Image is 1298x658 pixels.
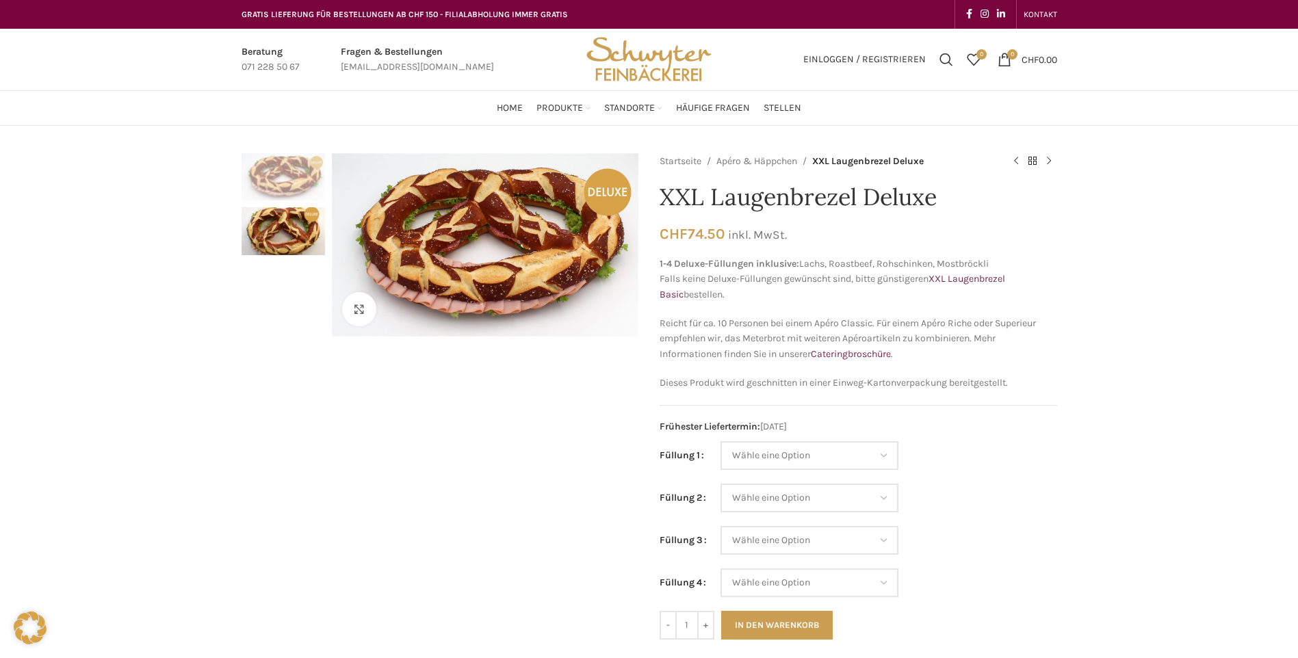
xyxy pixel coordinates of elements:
h1: XXL Laugenbrezel Deluxe [660,183,1057,211]
span: CHF [1022,53,1039,65]
div: Meine Wunschliste [960,46,987,73]
span: GRATIS LIEFERUNG FÜR BESTELLUNGEN AB CHF 150 - FILIALABHOLUNG IMMER GRATIS [242,10,568,19]
a: Home [497,94,523,122]
p: Lachs, Roastbeef, Rohschinken, Mostbröckli Falls keine Deluxe-Füllungen gewünscht sind, bitte gün... [660,256,1057,302]
img: Bäckerei Schwyter [582,29,716,90]
a: 0 [960,46,987,73]
input: + [697,611,714,640]
span: Einloggen / Registrieren [803,55,926,64]
button: In den Warenkorb [721,611,833,640]
a: Infobox link [341,44,494,75]
img: XXL Laugenbrezel Deluxe – Bild 2 [242,207,325,254]
span: 0 [976,49,987,60]
small: inkl. MwSt. [728,228,787,241]
a: Next product [1041,153,1057,170]
span: Standorte [604,102,655,115]
div: Main navigation [235,94,1064,122]
a: KONTAKT [1024,1,1057,28]
nav: Breadcrumb [660,153,994,170]
a: Previous product [1008,153,1024,170]
a: Linkedin social link [993,5,1009,24]
a: Häufige Fragen [676,94,750,122]
div: Secondary navigation [1017,1,1064,28]
a: Instagram social link [976,5,993,24]
span: XXL Laugenbrezel Deluxe [812,154,924,169]
img: XXL Laugenbrezel Deluxe [242,153,325,200]
label: Füllung 3 [660,533,707,548]
span: Home [497,102,523,115]
label: Füllung 2 [660,490,706,505]
label: Füllung 4 [660,575,706,590]
a: Suchen [933,46,960,73]
span: Frühester Liefertermin: [660,421,760,432]
span: Produkte [536,102,583,115]
a: Infobox link [242,44,300,75]
label: Füllung 1 [660,448,704,463]
a: Facebook social link [962,5,976,24]
span: Stellen [764,102,801,115]
a: Apéro & Häppchen [716,154,797,169]
a: Produkte [536,94,590,122]
p: Reicht für ca. 10 Personen bei einem Apéro Classic. Für einem Apéro Riche oder Superieur empfehle... [660,316,1057,362]
span: [DATE] [660,419,1057,434]
input: - [660,611,677,640]
strong: 1-4 Deluxe-Füllungen inklusive: [660,258,799,269]
span: Häufige Fragen [676,102,750,115]
a: Startseite [660,154,701,169]
a: Stellen [764,94,801,122]
a: Cateringbroschüre [811,348,891,360]
a: Standorte [604,94,662,122]
a: Einloggen / Registrieren [796,46,933,73]
span: 0 [1007,49,1017,60]
p: Dieses Produkt wird geschnitten in einer Einweg-Kartonverpackung bereitgestellt. [660,376,1057,391]
bdi: 74.50 [660,225,725,242]
a: Site logo [582,53,716,64]
a: XXL Laugenbrezel Basic [660,273,1005,300]
span: CHF [660,225,688,242]
a: 0 CHF0.00 [991,46,1064,73]
input: Produktmenge [677,611,697,640]
span: KONTAKT [1024,10,1057,19]
bdi: 0.00 [1022,53,1057,65]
